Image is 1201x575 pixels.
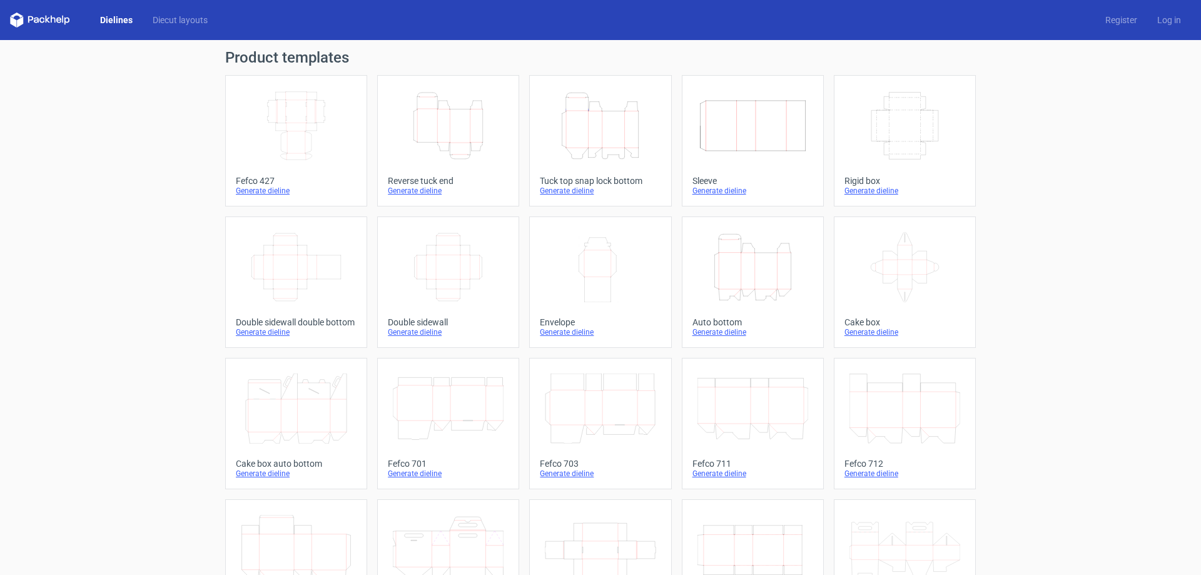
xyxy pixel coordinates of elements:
[834,216,976,348] a: Cake boxGenerate dieline
[844,327,965,337] div: Generate dieline
[834,358,976,489] a: Fefco 712Generate dieline
[844,176,965,186] div: Rigid box
[540,469,661,479] div: Generate dieline
[225,216,367,348] a: Double sidewall double bottomGenerate dieline
[377,358,519,489] a: Fefco 701Generate dieline
[236,459,357,469] div: Cake box auto bottom
[377,216,519,348] a: Double sidewallGenerate dieline
[143,14,218,26] a: Diecut layouts
[388,176,509,186] div: Reverse tuck end
[236,327,357,337] div: Generate dieline
[377,75,519,206] a: Reverse tuck endGenerate dieline
[225,75,367,206] a: Fefco 427Generate dieline
[236,186,357,196] div: Generate dieline
[90,14,143,26] a: Dielines
[1147,14,1191,26] a: Log in
[692,317,813,327] div: Auto bottom
[225,358,367,489] a: Cake box auto bottomGenerate dieline
[844,186,965,196] div: Generate dieline
[682,358,824,489] a: Fefco 711Generate dieline
[225,50,976,65] h1: Product templates
[388,327,509,337] div: Generate dieline
[540,459,661,469] div: Fefco 703
[529,358,671,489] a: Fefco 703Generate dieline
[834,75,976,206] a: Rigid boxGenerate dieline
[1095,14,1147,26] a: Register
[540,317,661,327] div: Envelope
[844,459,965,469] div: Fefco 712
[388,186,509,196] div: Generate dieline
[236,469,357,479] div: Generate dieline
[692,176,813,186] div: Sleeve
[844,469,965,479] div: Generate dieline
[692,186,813,196] div: Generate dieline
[692,327,813,337] div: Generate dieline
[682,216,824,348] a: Auto bottomGenerate dieline
[540,176,661,186] div: Tuck top snap lock bottom
[236,317,357,327] div: Double sidewall double bottom
[529,75,671,206] a: Tuck top snap lock bottomGenerate dieline
[692,459,813,469] div: Fefco 711
[388,317,509,327] div: Double sidewall
[844,317,965,327] div: Cake box
[692,469,813,479] div: Generate dieline
[529,216,671,348] a: EnvelopeGenerate dieline
[388,459,509,469] div: Fefco 701
[540,186,661,196] div: Generate dieline
[540,327,661,337] div: Generate dieline
[388,469,509,479] div: Generate dieline
[236,176,357,186] div: Fefco 427
[682,75,824,206] a: SleeveGenerate dieline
